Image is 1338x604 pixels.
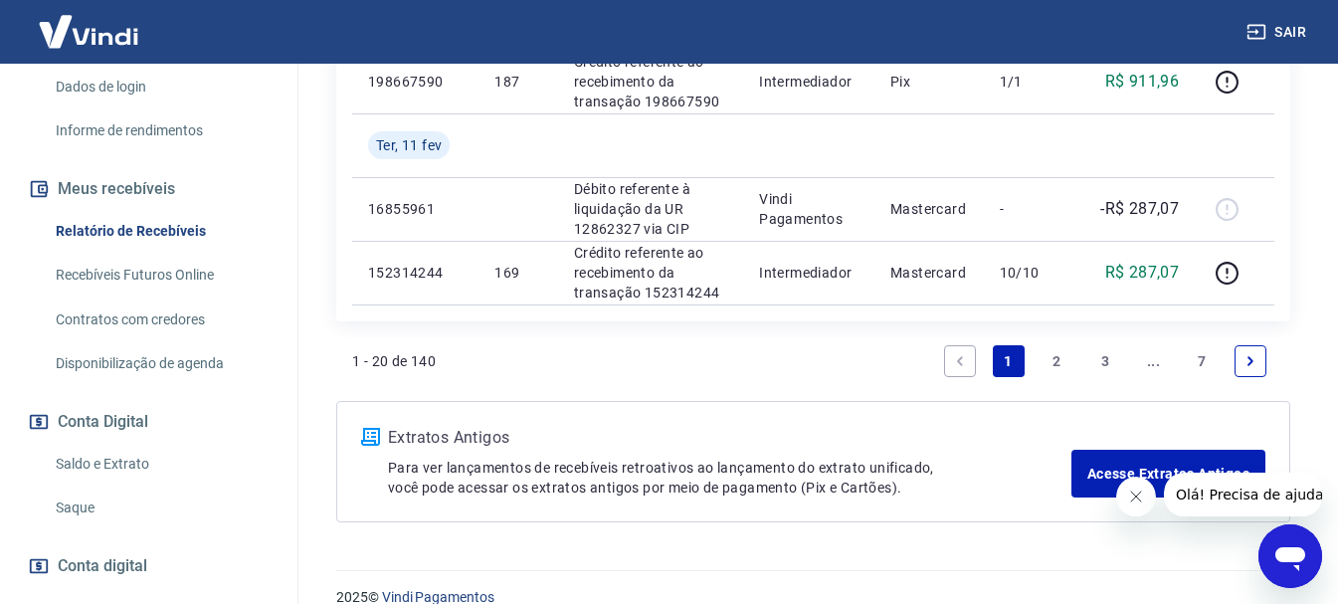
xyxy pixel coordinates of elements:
[1235,345,1266,377] a: Next page
[1258,524,1322,588] iframe: Botão para abrir a janela de mensagens
[24,400,274,444] button: Conta Digital
[574,52,727,111] p: Crédito referente ao recebimento da transação 198667590
[1089,345,1121,377] a: Page 3
[48,110,274,151] a: Informe de rendimentos
[376,135,442,155] span: Ter, 11 fev
[574,179,727,239] p: Débito referente à liquidação da UR 12862327 via CIP
[494,263,541,283] p: 169
[24,1,153,62] img: Vindi
[936,337,1274,385] ul: Pagination
[1105,261,1180,285] p: R$ 287,07
[1105,70,1180,94] p: R$ 911,96
[48,444,274,485] a: Saldo e Extrato
[48,488,274,528] a: Saque
[944,345,976,377] a: Previous page
[993,345,1025,377] a: Page 1 is your current page
[1000,72,1058,92] p: 1/1
[352,351,436,371] p: 1 - 20 de 140
[368,263,463,283] p: 152314244
[24,544,274,588] a: Conta digital
[1041,345,1072,377] a: Page 2
[1138,345,1170,377] a: Jump forward
[759,72,859,92] p: Intermediador
[890,263,968,283] p: Mastercard
[1186,345,1218,377] a: Page 7
[48,343,274,384] a: Disponibilização de agenda
[1164,473,1322,516] iframe: Mensagem da empresa
[368,72,463,92] p: 198667590
[12,14,167,30] span: Olá! Precisa de ajuda?
[759,263,859,283] p: Intermediador
[48,255,274,296] a: Recebíveis Futuros Online
[1071,450,1265,498] a: Acesse Extratos Antigos
[24,167,274,211] button: Meus recebíveis
[388,426,1071,450] p: Extratos Antigos
[494,72,541,92] p: 187
[574,243,727,302] p: Crédito referente ao recebimento da transação 152314244
[1242,14,1314,51] button: Sair
[58,552,147,580] span: Conta digital
[48,211,274,252] a: Relatório de Recebíveis
[890,72,968,92] p: Pix
[1000,263,1058,283] p: 10/10
[1100,197,1179,221] p: -R$ 287,07
[48,67,274,107] a: Dados de login
[361,428,380,446] img: ícone
[388,458,1071,498] p: Para ver lançamentos de recebíveis retroativos ao lançamento do extrato unificado, você pode aces...
[1116,477,1156,516] iframe: Fechar mensagem
[368,199,463,219] p: 16855961
[1000,199,1058,219] p: -
[759,189,859,229] p: Vindi Pagamentos
[890,199,968,219] p: Mastercard
[48,300,274,340] a: Contratos com credores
